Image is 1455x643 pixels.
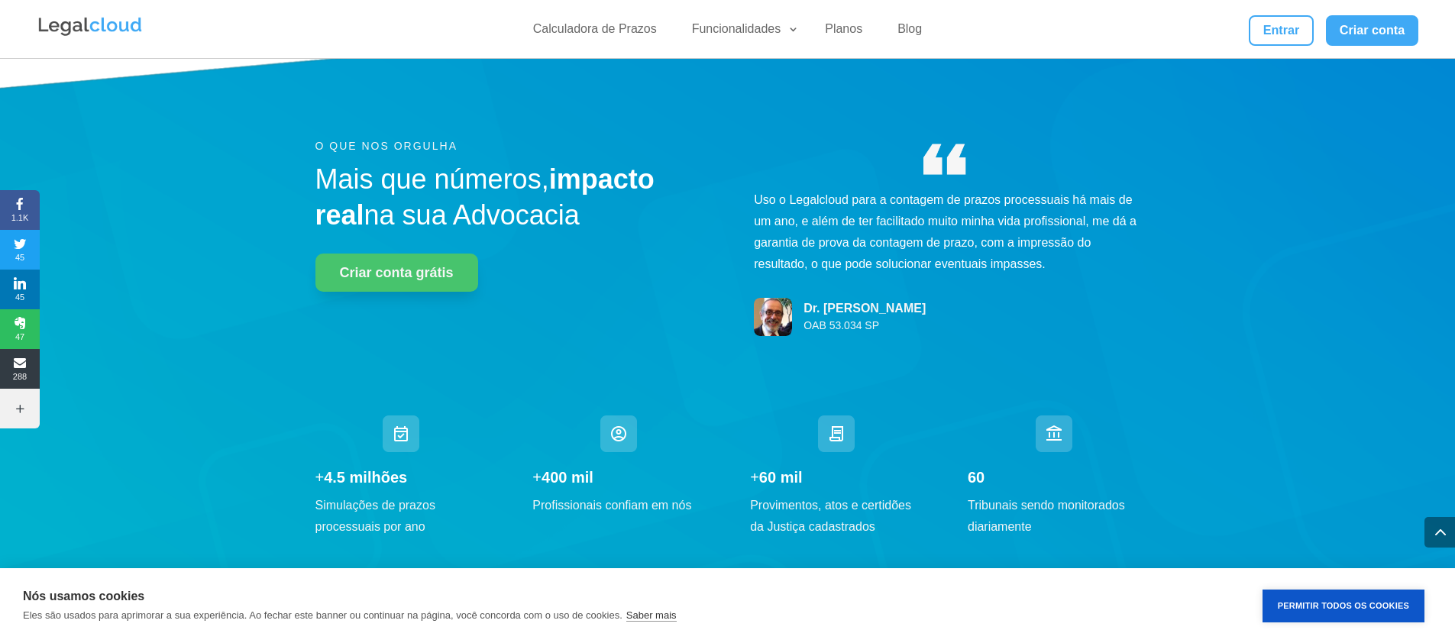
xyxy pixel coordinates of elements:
p: O QUE NOS ORGULHA [315,137,705,154]
a: Logo da Legalcloud [37,27,144,40]
a: Planos [816,21,871,44]
img: Legalcloud Logo [37,15,144,38]
span: Provimentos, atos e certidões da Justiça cadastrados [750,499,911,533]
button: Permitir Todos os Cookies [1263,590,1424,622]
p: Eles são usados para aprimorar a sua experiência. Ao fechar este banner ou continuar na página, v... [23,609,622,621]
img: Ícone tribunais [1036,415,1072,452]
img: iconSimulacoesPrazo (2) [383,415,419,452]
strong: mil [571,469,593,486]
a: Saber mais [626,609,677,622]
p: Simulações de prazos processuais por ano [315,495,487,538]
img: Aspas [918,137,972,182]
strong: 60 [968,469,985,486]
h3: + [532,467,704,495]
a: Blog [888,21,931,44]
h3: Mais que números, na sua Advocacia [315,162,705,241]
h3: + [315,467,487,495]
a: Entrar [1249,15,1313,46]
strong: 60 [759,469,776,486]
h3: + [750,467,922,495]
strong: 400 [542,469,567,486]
span: Dr. [PERSON_NAME] [803,302,926,315]
p: Uso o Legalcloud para a contagem de prazos processuais há mais de um ano, e além de ter facilitad... [754,189,1140,275]
p: OAB 53.034 SP [803,317,1140,334]
a: Criar conta [1326,15,1419,46]
p: Tribunais sendo monitorados diariamente [968,495,1140,538]
p: Profissionais confiam em nós [532,495,704,516]
strong: impacto real [315,163,655,231]
img: Dr. Jáder Macedo Júnior [754,298,792,336]
a: Criar conta grátis [315,254,478,292]
a: Funcionalidades [683,21,800,44]
a: Calculadora de Prazos [524,21,666,44]
strong: 4.5 milhões [324,469,407,486]
strong: mil [781,469,803,486]
img: Ícone profissionais [600,415,637,452]
img: Ícone provimentos [818,415,855,452]
strong: Nós usamos cookies [23,590,144,603]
